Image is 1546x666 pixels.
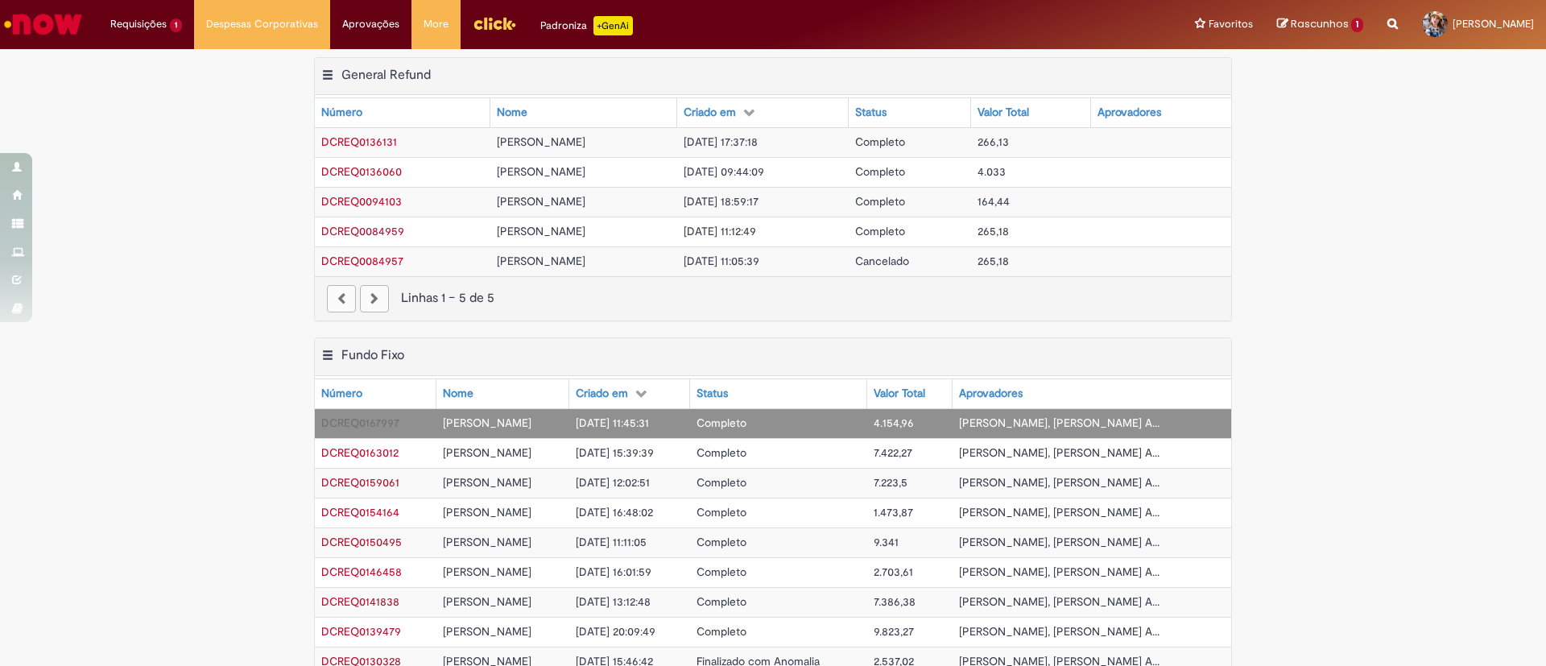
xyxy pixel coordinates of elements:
span: [DATE] 15:39:39 [576,445,654,460]
span: [DATE] 12:02:51 [576,475,650,490]
span: Rascunhos [1291,16,1349,31]
span: [DATE] 11:12:49 [684,224,756,238]
h2: General Refund [341,67,431,83]
div: Nome [443,386,473,402]
a: Abrir Registro: DCREQ0139479 [321,624,401,639]
span: [PERSON_NAME], [PERSON_NAME] A... [959,594,1159,609]
span: DCREQ0141838 [321,594,399,609]
div: Nome [497,105,527,121]
span: Completo [855,134,905,149]
span: 9.823,27 [874,624,914,639]
button: General Refund Menu de contexto [321,67,334,88]
span: More [424,16,449,32]
a: Abrir Registro: DCREQ0163012 [321,445,399,460]
a: Abrir Registro: DCREQ0084957 [321,254,403,268]
a: Abrir Registro: DCREQ0150495 [321,535,402,549]
span: [PERSON_NAME] [497,134,585,149]
div: Padroniza [540,16,633,35]
span: [PERSON_NAME], [PERSON_NAME] A... [959,445,1159,460]
div: Aprovadores [1097,105,1161,121]
span: Cancelado [855,254,909,268]
span: Completo [855,194,905,209]
span: [DATE] 09:44:09 [684,164,764,179]
div: Criado em [576,386,628,402]
span: 265,18 [978,254,1009,268]
span: [PERSON_NAME], [PERSON_NAME] A... [959,624,1159,639]
a: Abrir Registro: DCREQ0084959 [321,224,404,238]
span: [DATE] 18:59:17 [684,194,759,209]
div: Valor Total [978,105,1029,121]
span: DCREQ0167997 [321,416,399,430]
span: [PERSON_NAME], [PERSON_NAME] A... [959,535,1159,549]
span: 7.223,5 [874,475,907,490]
span: [PERSON_NAME], [PERSON_NAME] A... [959,565,1159,579]
span: 4.033 [978,164,1006,179]
span: [DATE] 11:45:31 [576,416,649,430]
span: DCREQ0150495 [321,535,402,549]
div: Status [855,105,887,121]
span: Completo [697,535,746,549]
span: Favoritos [1209,16,1253,32]
p: +GenAi [593,16,633,35]
span: DCREQ0084957 [321,254,403,268]
span: [PERSON_NAME] [443,594,531,609]
span: DCREQ0094103 [321,194,402,209]
div: Número [321,386,362,402]
span: [DATE] 20:09:49 [576,624,655,639]
nav: paginação [315,276,1231,321]
span: DCREQ0154164 [321,505,399,519]
span: [DATE] 16:48:02 [576,505,653,519]
span: 4.154,96 [874,416,914,430]
div: Aprovadores [959,386,1023,402]
div: Número [321,105,362,121]
div: Criado em [684,105,736,121]
span: [PERSON_NAME] [1453,17,1534,31]
span: [DATE] 16:01:59 [576,565,651,579]
span: 164,44 [978,194,1010,209]
span: Despesas Corporativas [206,16,318,32]
a: Abrir Registro: DCREQ0136131 [321,134,397,149]
span: [PERSON_NAME], [PERSON_NAME] A... [959,475,1159,490]
span: [PERSON_NAME] [443,475,531,490]
img: click_logo_yellow_360x200.png [473,11,516,35]
img: ServiceNow [2,8,85,40]
span: Completo [855,224,905,238]
span: [PERSON_NAME] [443,535,531,549]
span: Completo [855,164,905,179]
span: [DATE] 11:05:39 [684,254,759,268]
span: Completo [697,624,746,639]
span: [PERSON_NAME] [443,505,531,519]
a: Rascunhos [1277,17,1363,32]
div: Valor Total [874,386,925,402]
span: [PERSON_NAME] [497,224,585,238]
span: [PERSON_NAME] [443,624,531,639]
span: [DATE] 13:12:48 [576,594,651,609]
span: [PERSON_NAME], [PERSON_NAME] A... [959,416,1159,430]
span: DCREQ0136060 [321,164,402,179]
span: 2.703,61 [874,565,913,579]
span: [PERSON_NAME] [497,194,585,209]
a: Abrir Registro: DCREQ0141838 [321,594,399,609]
a: Abrir Registro: DCREQ0159061 [321,475,399,490]
span: 1 [1351,18,1363,32]
span: DCREQ0146458 [321,565,402,579]
span: [PERSON_NAME] [497,254,585,268]
a: Abrir Registro: DCREQ0094103 [321,194,402,209]
span: 266,13 [978,134,1009,149]
span: [PERSON_NAME] [443,416,531,430]
div: Status [697,386,728,402]
span: 265,18 [978,224,1009,238]
a: Abrir Registro: DCREQ0146458 [321,565,402,579]
span: Completo [697,594,746,609]
span: Completo [697,416,746,430]
span: Completo [697,505,746,519]
span: 1 [170,19,182,32]
span: 9.341 [874,535,899,549]
span: DCREQ0084959 [321,224,404,238]
span: [PERSON_NAME] [497,164,585,179]
span: Completo [697,475,746,490]
a: Abrir Registro: DCREQ0136060 [321,164,402,179]
span: 7.386,38 [874,594,916,609]
div: Linhas 1 − 5 de 5 [327,289,1219,308]
a: Abrir Registro: DCREQ0167997 [321,416,399,430]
